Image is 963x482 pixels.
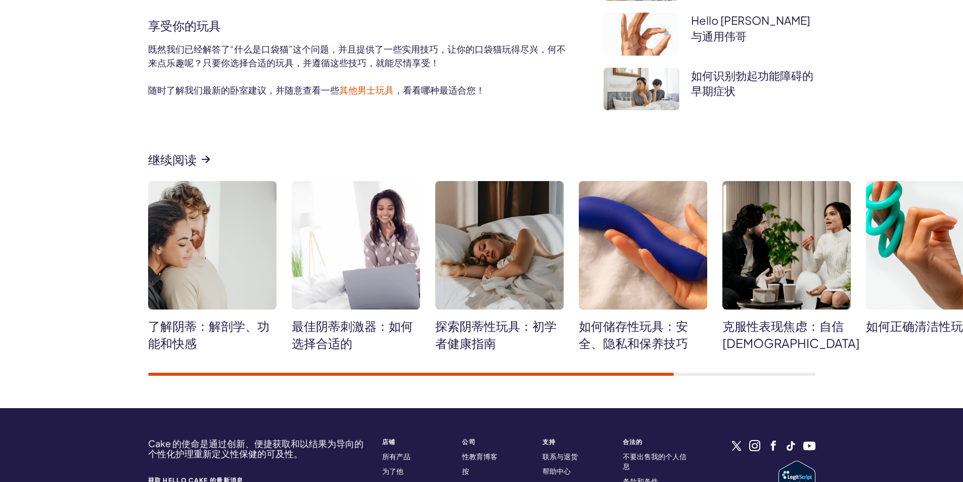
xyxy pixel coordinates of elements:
a: 为了他 [382,466,403,475]
a: 如何识别勃起功能障碍的早期症状 [691,68,813,98]
a: 所有产品 [382,452,410,461]
img: 如何安全存放性玩具 [579,181,707,310]
img: 一对夫妇在沙发上放松，开诚布公地交谈，建立信任 [722,181,851,310]
img: 一位女性在床上在线购物，寻找最佳的阴蒂刺激器 [292,181,420,310]
a: 帮助中心 [542,466,571,475]
a: Hello [PERSON_NAME] 与通用伟哥 [691,13,810,43]
a: 联系与退货 [542,452,578,461]
font: 合法的 [623,438,643,446]
font: ，看看哪种最适合您！ [394,84,485,96]
a: 如何储存性玩具：安全、隐私和保养技巧 [579,318,688,350]
a: 性教育博客 [462,452,497,461]
a: 了解阴蒂：解剖学、功能和快感 [148,318,269,350]
a: 克服性表现焦虑：自信[DEMOGRAPHIC_DATA] [722,318,860,350]
img: 通过 Hello Cake 了解阴蒂 [148,181,277,310]
font: 公司 [462,438,476,446]
a: 不要出售我的个人信息 [623,452,686,471]
img: 我如何知道我是否患有 ED？ [604,67,679,110]
img: 通用伟哥 [604,13,679,55]
font: Cake 的使命是通过创新、便捷获取和以结果为导向的个性化护理重新定义性保健的可及性。 [148,437,363,459]
img: 一位女士在享受完阴蒂性玩具后躺在床上放松 [435,181,564,310]
a: 其他男士玩具 [339,84,394,96]
font: 店铺 [382,438,396,446]
a: 按 [462,466,469,475]
font: 随时了解我们最新的卧室建议，并随意查看一些 [148,84,339,96]
a: 最佳阴蒂刺激器：如何选择合适的 [292,318,413,350]
a: 探索阴蒂性玩具：初学者健康指南 [435,318,557,350]
font: 既然我们已经解答了“什么是口袋猫”这个问题，并且提供了一些实用技巧，让你的口袋猫玩得尽兴，何不来点乐趣呢？只要你选择合适的玩具，并遵循这些技巧，就能尽情享受！ [148,43,566,68]
font: 享受你的玩具 [148,18,221,33]
font: 支持 [542,438,556,446]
